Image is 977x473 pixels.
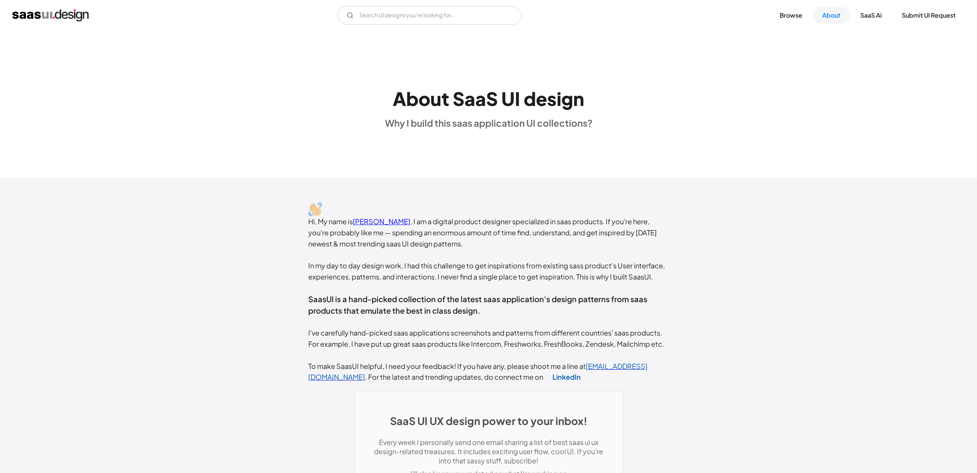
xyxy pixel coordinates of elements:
span: SaasUI is a hand-picked collection of the latest saas application's design patterns from saas pro... [308,294,647,315]
a: Submit UI Request [893,7,965,24]
form: Email Form [337,6,522,25]
a: About [813,7,850,24]
p: Every week I personally send one email sharing a list of best saas ui ux design-related treasures... [370,438,607,465]
a: SaaS Ai [851,7,891,24]
input: Search UI designs you're looking for... [337,6,522,25]
a: Browse [770,7,812,24]
div: Hi, My name is . I am a digital product designer specialized in saas products. If you're here, yo... [308,216,669,383]
a: home [12,9,89,21]
a: [PERSON_NAME] [353,217,410,226]
h1: SaaS UI UX design power to your inbox! [370,415,607,427]
h1: About SaaS UI design [393,88,584,110]
div: Why I build this saas application UI collections? [385,117,592,129]
a: LinkedIn [543,367,590,387]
